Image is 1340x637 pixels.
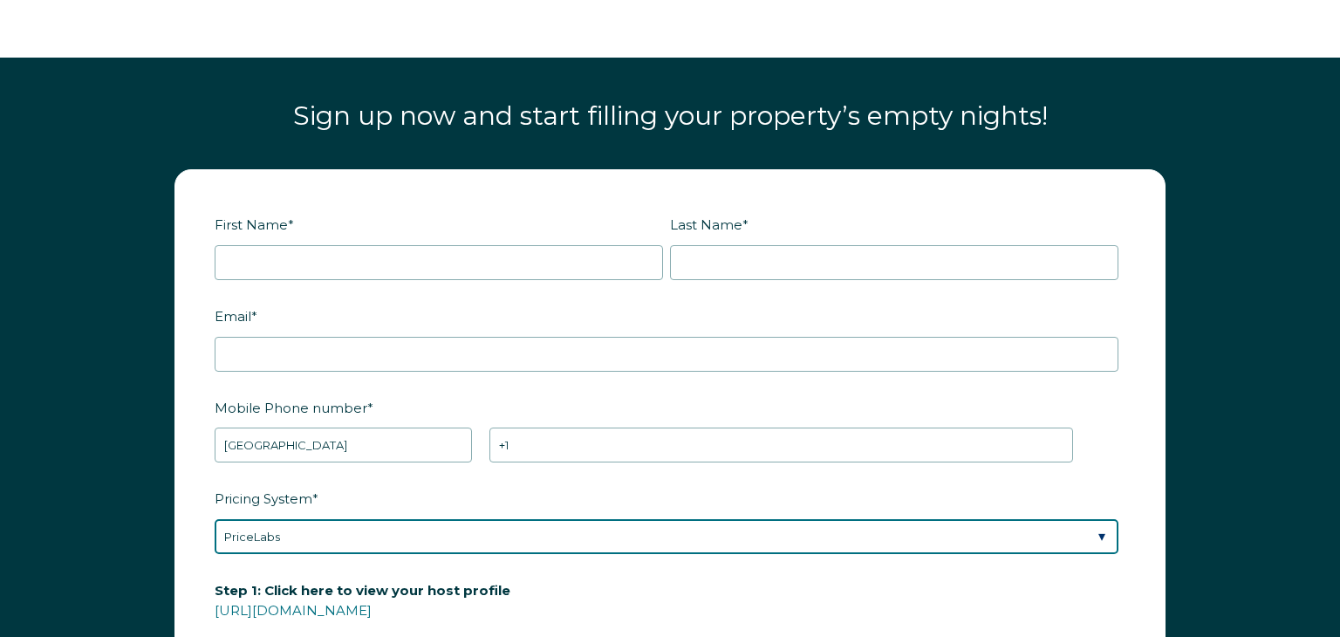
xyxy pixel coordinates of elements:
a: [URL][DOMAIN_NAME] [215,602,372,619]
span: Step 1: Click here to view your host profile [215,577,510,604]
span: Mobile Phone number [215,394,367,421]
span: Email [215,303,251,330]
span: Sign up now and start filling your property’s empty nights! [293,99,1048,132]
span: Last Name [670,211,742,238]
span: First Name [215,211,288,238]
span: Pricing System [215,485,312,512]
